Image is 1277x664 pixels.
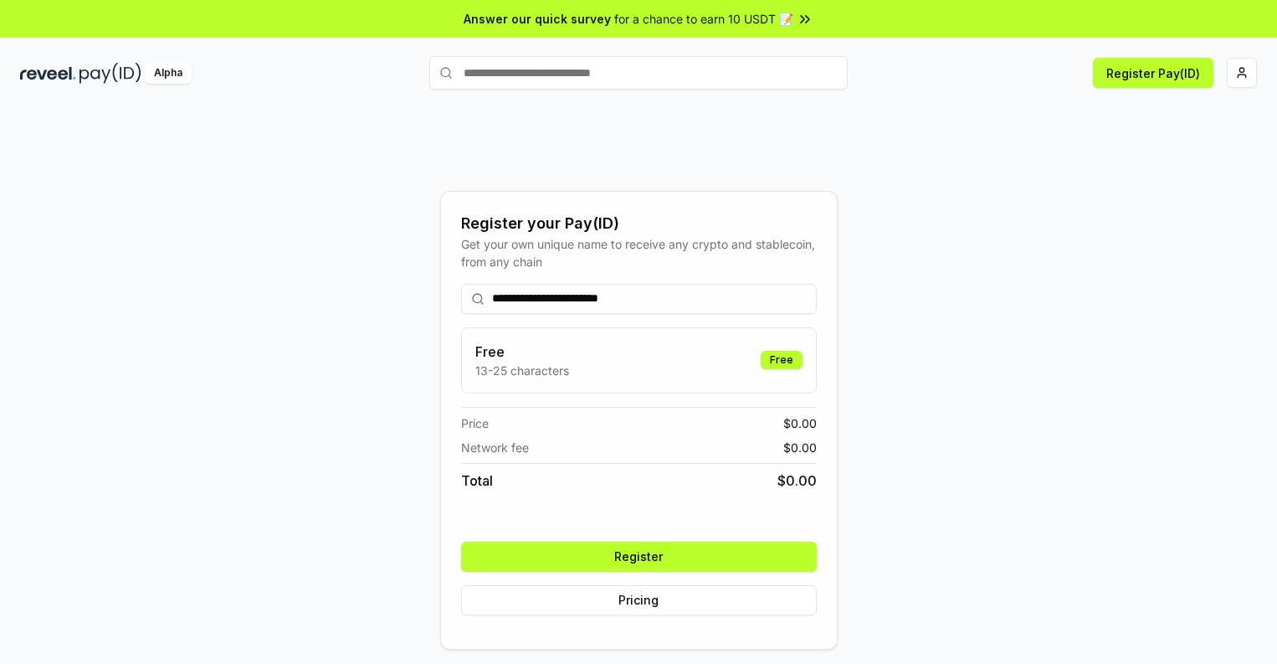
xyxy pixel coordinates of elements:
[461,542,817,572] button: Register
[461,585,817,615] button: Pricing
[461,439,529,456] span: Network fee
[475,362,569,379] p: 13-25 characters
[79,63,141,84] img: pay_id
[20,63,76,84] img: reveel_dark
[461,471,493,491] span: Total
[777,471,817,491] span: $ 0.00
[464,10,611,28] span: Answer our quick survey
[145,63,192,84] div: Alpha
[761,351,803,369] div: Free
[461,235,817,270] div: Get your own unique name to receive any crypto and stablecoin, from any chain
[783,414,817,432] span: $ 0.00
[461,414,489,432] span: Price
[1093,58,1213,88] button: Register Pay(ID)
[461,212,817,235] div: Register your Pay(ID)
[614,10,793,28] span: for a chance to earn 10 USDT 📝
[475,342,569,362] h3: Free
[783,439,817,456] span: $ 0.00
